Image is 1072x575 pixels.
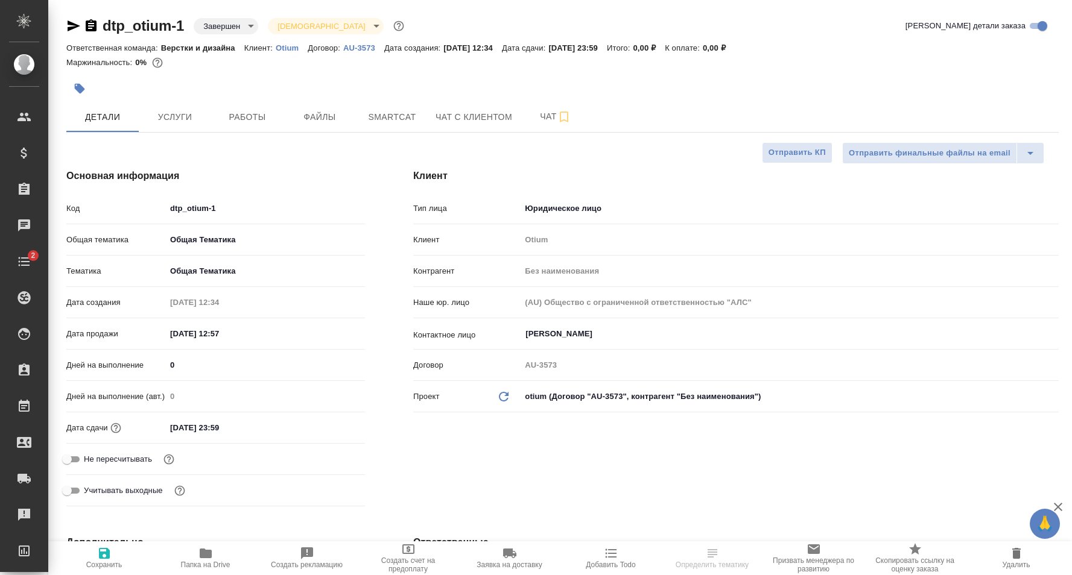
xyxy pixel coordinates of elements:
[842,142,1044,164] div: split button
[521,356,1059,374] input: Пустое поле
[413,391,440,403] p: Проект
[413,203,521,215] p: Тип лица
[436,110,512,125] span: Чат с клиентом
[276,43,308,52] p: Оtium
[200,21,244,31] button: Завершен
[218,110,276,125] span: Работы
[391,18,407,34] button: Доп статусы указывают на важность/срочность заказа
[161,43,244,52] p: Верстки и дизайна
[365,556,452,573] span: Создать счет на предоплату
[502,43,548,52] p: Дата сдачи:
[384,43,443,52] p: Дата создания:
[166,419,271,436] input: ✎ Введи что-нибудь
[103,17,184,34] a: dtp_otium-1
[762,142,833,163] button: Отправить КП
[172,483,188,498] button: Выбери, если сб и вс нужно считать рабочими днями для выполнения заказа.
[268,18,383,34] div: Завершен
[662,541,763,575] button: Определить тематику
[66,43,161,52] p: Ответственная команда:
[586,561,635,569] span: Добавить Todo
[66,265,166,277] p: Тематика
[1030,509,1060,539] button: 🙏
[770,556,857,573] span: Призвать менеджера по развитию
[86,561,122,569] span: Сохранить
[271,561,343,569] span: Создать рекламацию
[413,265,521,277] p: Контрагент
[413,297,521,309] p: Наше юр. лицо
[66,391,166,403] p: Дней на выполнение (авт.)
[849,146,1010,160] span: Отправить финальные файлы на email
[363,110,421,125] span: Smartcat
[676,561,749,569] span: Определить тематику
[703,43,735,52] p: 0,00 ₽
[166,261,365,281] div: Общая Тематика
[521,198,1059,219] div: Юридическое лицо
[155,541,256,575] button: Папка на Drive
[66,203,166,215] p: Код
[66,535,365,550] h4: Дополнительно
[343,42,384,52] a: AU-3573
[769,146,826,160] span: Отправить КП
[24,250,42,262] span: 2
[291,110,349,125] span: Файлы
[864,541,966,575] button: Скопировать ссылку на оценку заказа
[166,388,365,405] input: Пустое поле
[66,58,135,67] p: Маржинальность:
[244,43,276,52] p: Клиент:
[413,359,521,371] p: Договор
[477,561,542,569] span: Заявка на доставку
[166,200,365,217] input: ✎ Введи что-нибудь
[146,110,204,125] span: Услуги
[66,19,81,33] button: Скопировать ссылку для ЯМессенджера
[194,18,258,34] div: Завершен
[274,21,369,31] button: [DEMOGRAPHIC_DATA]
[607,43,633,52] p: Итого:
[66,422,108,434] p: Дата сдачи
[358,541,459,575] button: Создать счет на предоплату
[150,55,165,71] button: 286987.29 RUB;
[84,453,152,465] span: Не пересчитывать
[343,43,384,52] p: AU-3573
[966,541,1067,575] button: Удалить
[84,485,163,497] span: Учитывать выходные
[1003,561,1030,569] span: Удалить
[521,262,1059,280] input: Пустое поле
[413,535,1059,550] h4: Ответственные
[135,58,150,67] p: 0%
[413,234,521,246] p: Клиент
[181,561,230,569] span: Папка на Drive
[1052,333,1055,335] button: Open
[521,294,1059,311] input: Пустое поле
[276,42,308,52] a: Оtium
[459,541,560,575] button: Заявка на доставку
[54,541,155,575] button: Сохранить
[66,75,93,102] button: Добавить тэг
[560,541,662,575] button: Добавить Todo
[166,325,271,342] input: ✎ Введи что-нибудь
[1035,511,1055,536] span: 🙏
[521,386,1059,407] div: otium (Договор "AU-3573", контрагент "Без наименования")
[66,297,166,309] p: Дата создания
[763,541,864,575] button: Призвать менеджера по развитию
[84,19,98,33] button: Скопировать ссылку
[308,43,343,52] p: Договор:
[166,230,365,250] div: Общая Тематика
[548,43,607,52] p: [DATE] 23:59
[166,294,271,311] input: Пустое поле
[527,109,585,124] span: Чат
[633,43,665,52] p: 0,00 ₽
[842,142,1017,164] button: Отправить финальные файлы на email
[161,451,177,467] button: Включи, если не хочешь, чтобы указанная дата сдачи изменилась после переставления заказа в 'Подтв...
[413,169,1059,183] h4: Клиент
[74,110,132,125] span: Детали
[66,359,166,371] p: Дней на выполнение
[905,20,1026,32] span: [PERSON_NAME] детали заказа
[557,110,571,124] svg: Подписаться
[443,43,502,52] p: [DATE] 12:34
[256,541,358,575] button: Создать рекламацию
[66,328,166,340] p: Дата продажи
[872,556,959,573] span: Скопировать ссылку на оценку заказа
[108,420,124,436] button: Если добавить услуги и заполнить их объемом, то дата рассчитается автоматически
[166,356,365,374] input: ✎ Введи что-нибудь
[665,43,703,52] p: К оплате:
